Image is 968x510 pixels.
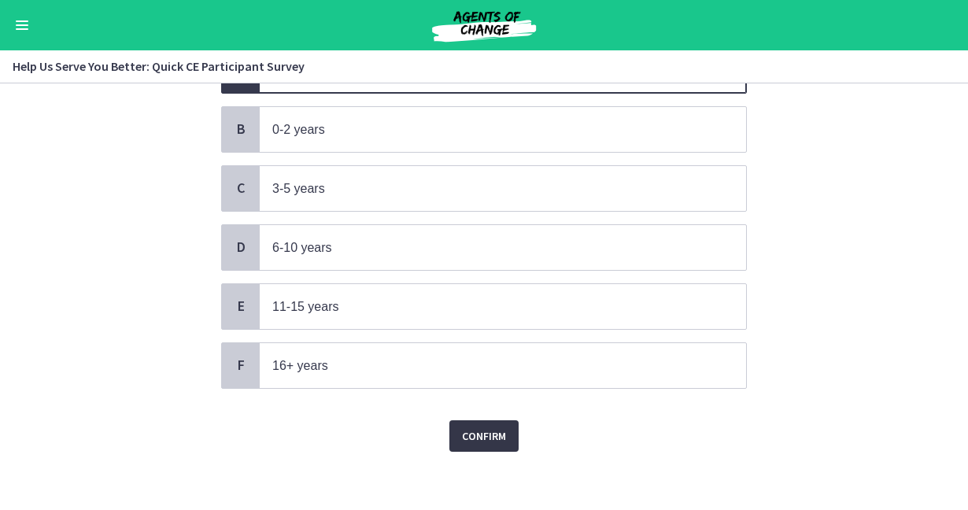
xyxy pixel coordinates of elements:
span: E [231,297,250,316]
span: 6-10 years [272,241,332,254]
span: B [231,120,250,139]
span: 0-2 years [272,123,325,136]
span: 11-15 years [272,300,339,313]
button: Confirm [449,420,519,452]
span: 3-5 years [272,182,325,195]
span: F [231,356,250,375]
img: Agents of Change [390,6,578,44]
span: 16+ years [272,359,328,372]
span: Confirm [462,427,506,445]
span: D [231,238,250,257]
h3: Help Us Serve You Better: Quick CE Participant Survey [13,57,937,76]
span: C [231,179,250,198]
button: Enable menu [13,16,31,35]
